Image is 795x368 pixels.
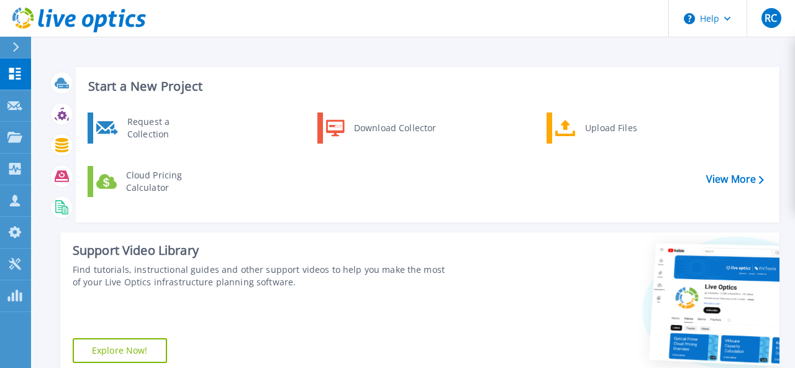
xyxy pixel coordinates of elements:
[579,116,671,140] div: Upload Files
[765,13,777,23] span: RC
[706,173,764,185] a: View More
[73,264,447,288] div: Find tutorials, instructional guides and other support videos to help you make the most of your L...
[317,113,445,144] a: Download Collector
[348,116,442,140] div: Download Collector
[88,113,215,144] a: Request a Collection
[121,116,212,140] div: Request a Collection
[73,242,447,259] div: Support Video Library
[120,169,212,194] div: Cloud Pricing Calculator
[73,338,167,363] a: Explore Now!
[88,80,763,93] h3: Start a New Project
[88,166,215,197] a: Cloud Pricing Calculator
[547,113,674,144] a: Upload Files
